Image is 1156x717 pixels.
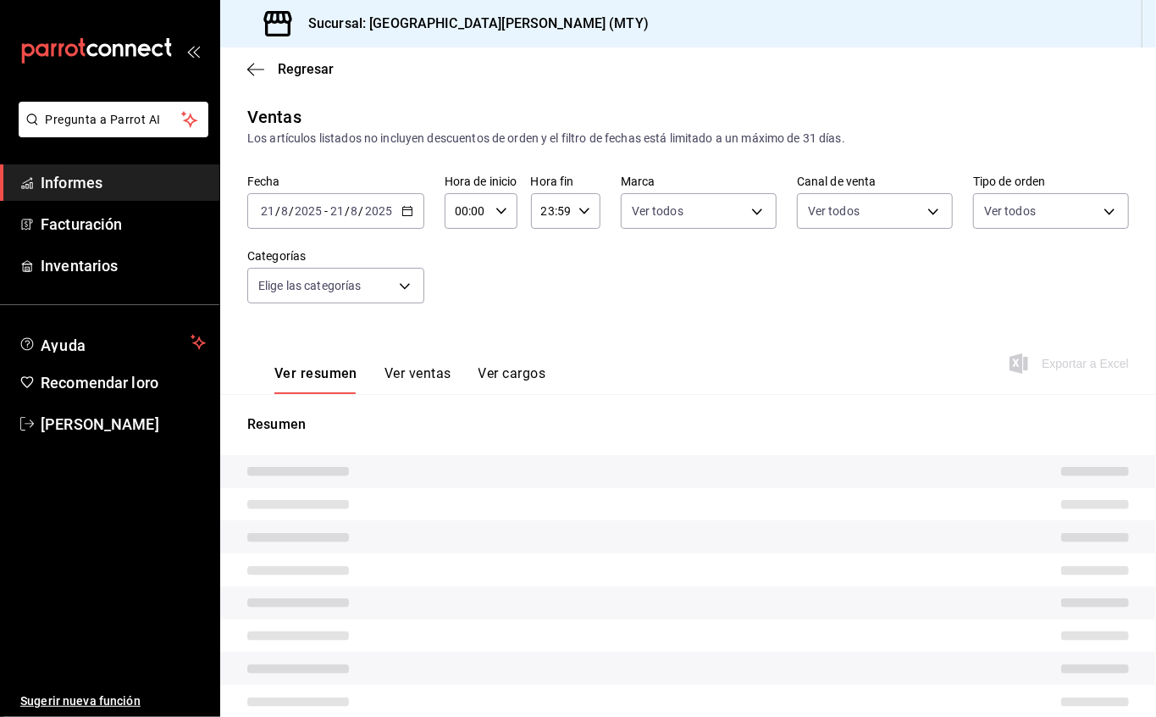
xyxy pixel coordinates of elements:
[41,257,118,275] font: Inventarios
[308,15,649,31] font: Sucursal: [GEOGRAPHIC_DATA][PERSON_NAME] (MTY)
[364,204,393,218] input: ----
[247,175,280,189] font: Fecha
[41,215,122,233] font: Facturación
[621,175,655,189] font: Marca
[632,204,683,218] font: Ver todos
[247,61,334,77] button: Regresar
[20,694,141,708] font: Sugerir nueva función
[19,102,208,137] button: Pregunta a Parrot AI
[280,204,289,218] input: --
[247,416,306,432] font: Resumen
[41,374,158,392] font: Recomendar loro
[351,204,359,218] input: --
[41,336,86,354] font: Ayuda
[247,250,306,264] font: Categorías
[274,364,545,394] div: pestañas de navegación
[445,175,517,189] font: Hora de inicio
[324,204,328,218] span: -
[384,365,451,381] font: Ver ventas
[41,415,159,433] font: [PERSON_NAME]
[258,279,362,292] font: Elige las categorías
[247,131,845,145] font: Los artículos listados no incluyen descuentos de orden y el filtro de fechas está limitado a un m...
[808,204,860,218] font: Ver todos
[46,113,161,126] font: Pregunta a Parrot AI
[531,175,574,189] font: Hora fin
[41,174,102,192] font: Informes
[12,123,208,141] a: Pregunta a Parrot AI
[260,204,275,218] input: --
[278,61,334,77] font: Regresar
[275,204,280,218] span: /
[359,204,364,218] span: /
[247,107,301,127] font: Ventas
[329,204,345,218] input: --
[984,204,1036,218] font: Ver todos
[186,44,200,58] button: abrir_cajón_menú
[289,204,294,218] span: /
[345,204,350,218] span: /
[973,175,1046,189] font: Tipo de orden
[797,175,877,189] font: Canal de venta
[294,204,323,218] input: ----
[478,365,546,381] font: Ver cargos
[274,365,357,381] font: Ver resumen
